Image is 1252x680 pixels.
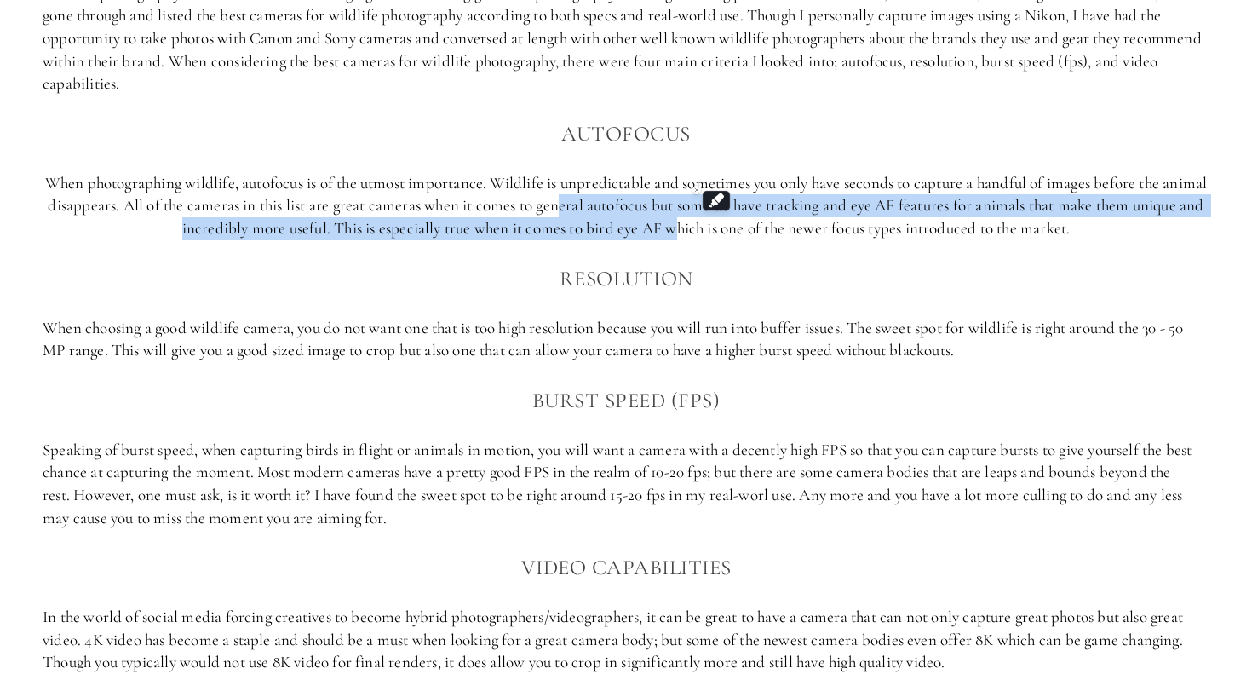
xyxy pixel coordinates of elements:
[43,383,1209,418] h3: Burst Speed (FPS)
[43,606,1209,674] p: In the world of social media forcing creatives to become hybrid photographers/videographers, it c...
[43,172,1209,240] p: When photographing wildlife, autofocus is of the utmost importance. Wildlife is unpredictable and...
[43,262,1209,296] h3: Resolution
[43,550,1209,585] h3: Video capabilities
[43,317,1209,362] p: When choosing a good wildlife camera, you do not want one that is too high resolution because you...
[43,117,1209,151] h3: Autofocus
[43,439,1209,529] p: Speaking of burst speed, when capturing birds in flight or animals in motion, you will want a cam...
